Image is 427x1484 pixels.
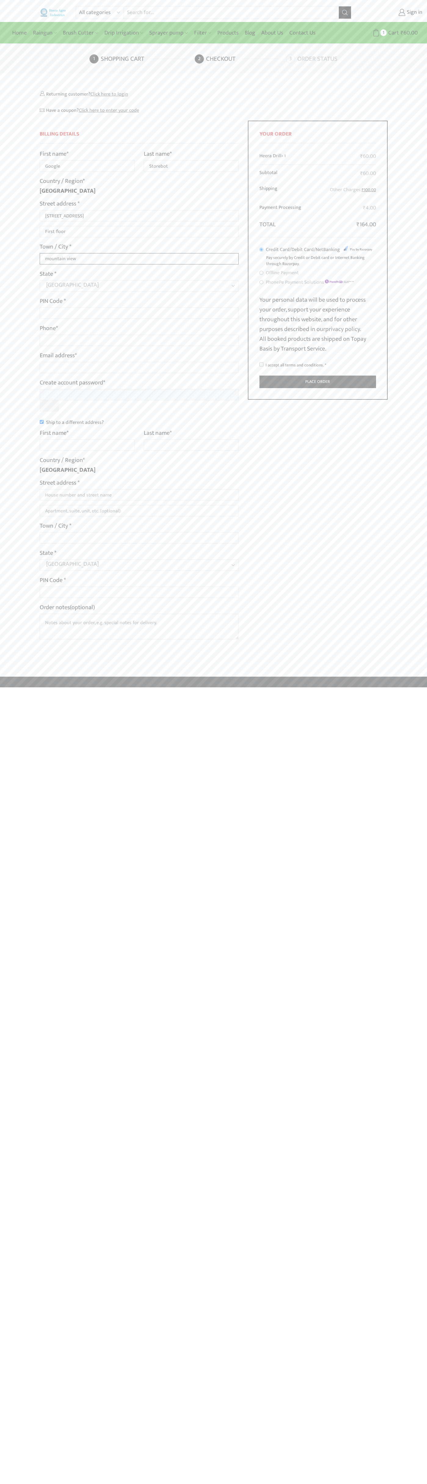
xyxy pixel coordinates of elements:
span: Ship to a different address? [46,418,104,426]
bdi: 100.00 [362,186,376,193]
label: Create account password [40,378,105,387]
a: Contact Us [286,26,319,40]
label: Country / Region [40,176,85,186]
label: PIN Code [40,296,66,306]
input: House number and street name [40,210,239,221]
input: I accept all terms and conditions. * [259,362,263,366]
img: Credit Card/Debit Card/NetBanking [342,245,372,253]
bdi: 60.00 [400,28,418,38]
label: Offline Payment [266,268,299,277]
button: Place order [259,376,376,388]
span: ₹ [356,220,360,230]
span: Your order [259,129,292,139]
strong: [GEOGRAPHIC_DATA] [40,465,96,475]
span: State [40,559,239,571]
label: Street address [40,199,80,209]
span: (optional) [70,602,95,613]
input: Apartment, suite, unit, etc. (optional) [40,226,239,237]
p: Pay securely by Credit or Debit card or Internet Banking through Razorpay. [266,255,376,267]
a: Products [214,26,242,40]
div: Returning customer? [40,90,388,98]
label: PIN Code [40,575,66,585]
span: I accept all terms and conditions. [266,362,324,369]
a: About Us [258,26,286,40]
div: Have a coupon? [40,107,388,114]
label: Last name [144,149,172,159]
input: Search for... [124,6,338,19]
span: Billing Details [40,129,79,139]
span: Sign in [405,9,422,16]
label: PhonePe Payment Solutions [266,278,355,287]
label: Other Charges: [330,185,376,194]
a: Drip Irrigation [101,26,146,40]
a: Raingun [30,26,60,40]
label: Last name [144,428,172,438]
th: Shipping [259,181,315,200]
a: Sign in [360,7,422,18]
bdi: 60.00 [360,169,376,178]
a: Sprayer pump [146,26,191,40]
button: Search button [339,6,351,19]
span: Maharashtra [46,560,221,568]
label: State [40,269,56,279]
strong: [GEOGRAPHIC_DATA] [40,186,96,196]
label: Town / City [40,242,71,252]
abbr: required [325,362,326,369]
label: Phone [40,323,58,333]
input: House number and street name [40,489,239,500]
label: Email address [40,351,77,360]
span: Cart [387,29,399,37]
label: Street address [40,478,80,488]
label: Town / City [40,521,71,531]
label: State [40,548,56,558]
p: Your personal data will be used to process your order, support your experience throughout this we... [259,295,376,354]
bdi: 4.00 [363,203,376,213]
span: 1 [380,29,387,36]
a: 1 Cart ₹60.00 [357,27,418,38]
span: Maharashtra [46,281,221,289]
td: Heera Drill [259,149,315,165]
a: Shopping cart [89,54,193,64]
label: First name [40,149,69,159]
bdi: 60.00 [360,152,376,161]
input: Apartment, suite, unit, etc. (optional) [40,505,239,516]
th: Total [259,216,315,229]
a: Home [9,26,30,40]
th: Payment Processing [259,201,315,216]
label: First name [40,428,69,438]
strong: × 1 [281,152,286,159]
button: Show password [40,400,59,412]
th: Subtotal [259,165,315,181]
a: Blog [242,26,258,40]
input: Ship to a different address? [40,420,44,424]
span: State [40,280,239,292]
bdi: 164.00 [356,220,376,230]
label: Credit Card/Debit Card/NetBanking [266,245,374,254]
a: Filter [191,26,214,40]
span: ₹ [400,28,403,38]
span: ₹ [360,169,363,178]
img: PhonePe Payment Solutions [324,279,355,284]
label: Order notes [40,602,95,612]
span: ₹ [363,203,366,213]
span: ₹ [362,186,364,193]
a: privacy policy [325,324,360,334]
a: Enter your coupon code [79,106,139,114]
a: Click here to login [90,90,128,98]
span: ₹ [360,152,363,161]
a: Brush Cutter [60,26,101,40]
label: Country / Region [40,455,85,465]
